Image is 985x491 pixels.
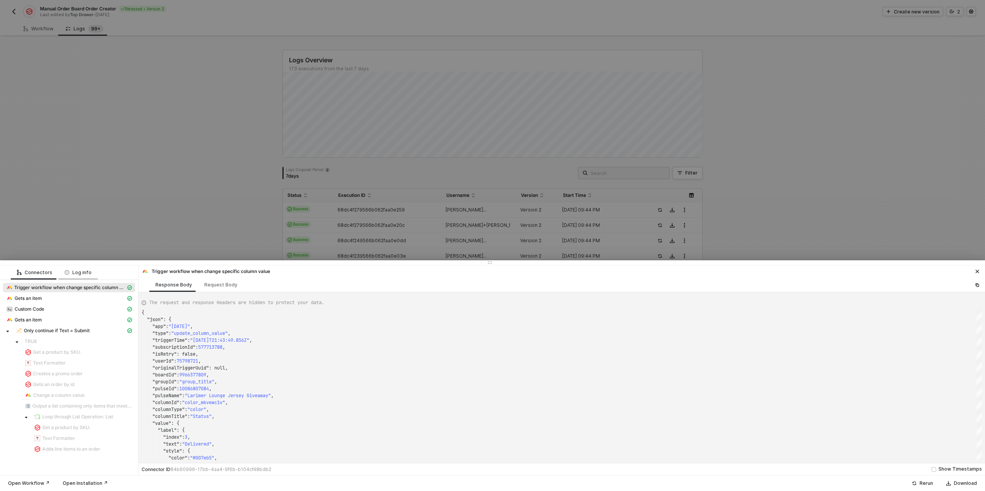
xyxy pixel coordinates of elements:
span: "originalTriggerUuid" [152,365,209,371]
span: icon-copy-paste [975,283,980,287]
span: 75798721 [177,358,198,364]
span: , [214,455,217,461]
span: : [179,399,182,406]
span: "isRetry" [152,351,177,357]
span: Text Formatter [33,360,66,366]
img: integration-icon [7,295,13,301]
span: Custom Code [3,305,135,314]
span: , [206,372,209,378]
span: Change a column value. [33,392,86,398]
span: "type" [152,330,169,336]
span: Gets an item [15,295,42,301]
span: "pulseName" [152,393,182,399]
span: caret-down [24,416,28,419]
span: : [182,393,185,399]
span: , [212,413,214,419]
span: : [179,441,182,447]
span: : null, [209,365,228,371]
span: Text Formatter [22,358,135,368]
span: : [187,413,190,419]
span: : [174,358,177,364]
span: 10086807084 [179,386,209,392]
span: : { [171,420,179,426]
span: Trigger workflow when change specific column value [14,285,126,291]
span: , [206,406,209,413]
img: integration-icon [16,328,22,334]
span: icon-cards [127,328,132,333]
img: integration-icon [7,306,13,312]
span: icon-download [946,481,951,486]
div: Show Timestamps [938,466,982,473]
span: Gets an order by id [33,381,74,388]
span: , [271,393,274,399]
img: integration-icon [25,392,31,398]
span: "#007eb5" [190,455,214,461]
span: , [228,330,230,336]
button: Download [941,479,982,488]
img: integration-icon [34,435,40,441]
div: Connectors [17,270,52,276]
div: Open Installation ↗ [63,480,108,486]
span: 3 [185,434,187,440]
span: Get a product by SKU. [22,348,135,357]
span: "color" [169,455,187,461]
span: : [187,337,190,343]
img: integration-icon [25,349,31,355]
span: Gets an order by id [22,380,135,389]
span: : { [182,448,190,454]
span: Adds line items to an order [42,446,100,452]
span: 577713788 [198,344,222,350]
span: Text Formatter [42,435,75,441]
span: "color" [187,406,206,413]
span: "index" [163,434,182,440]
span: caret-down [15,340,19,344]
span: Gets an item [3,315,135,325]
span: Loop through List Operation: List [42,414,113,420]
span: "groupId" [152,379,177,385]
span: icon-close [975,269,980,274]
span: icon-drag-indicator [487,260,492,265]
span: , [209,386,212,392]
span: "pulseId" [152,386,177,392]
span: , [249,337,252,343]
span: , [198,358,201,364]
span: "subscriptionId" [152,344,195,350]
span: "Status" [190,413,212,419]
span: "Delivered" [182,441,212,447]
span: Only continue if Text = Submit [24,328,90,334]
div: Log info [65,270,92,276]
img: integration-icon [7,317,13,323]
span: , [222,344,225,350]
button: Open Workflow ↗ [3,479,55,488]
span: Output a list containing only items that meet criteria [32,403,132,409]
div: Trigger workflow when change specific column value [142,268,270,275]
span: TRUE [22,337,135,346]
span: Text Formatter [31,434,135,443]
div: Request Body [204,282,237,288]
img: integration-icon [25,360,31,366]
span: Get a product by SKU. [31,423,135,432]
span: , [187,434,190,440]
span: "update_column_value" [171,330,228,336]
span: "label" [158,427,177,433]
span: Get a product by SKU. [42,424,91,431]
span: Creates a promo order [22,369,135,378]
span: : [187,455,190,461]
span: icon-cards [127,307,132,311]
span: "[DATE]T21:43:49.856Z" [190,337,249,343]
div: Response Body [155,282,192,288]
span: , [212,441,214,447]
span: , [190,323,193,330]
span: Gets an item [3,294,135,303]
span: "columnTitle" [152,413,187,419]
span: "Larimer Lounge Jersey Giveaway" [185,393,271,399]
span: Only continue if Text = Submit [12,326,135,335]
span: , [214,379,217,385]
img: integration-icon [25,403,31,409]
span: "color_mkvewc1v" [182,399,225,406]
span: : [185,406,187,413]
div: Open Workflow ↗ [8,480,50,486]
img: integration-icon [34,446,40,452]
span: caret-down [6,330,10,333]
